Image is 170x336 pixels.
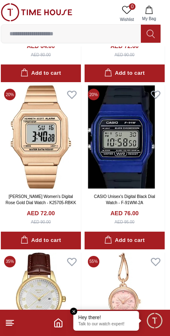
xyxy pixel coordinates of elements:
div: Chat Widget [146,312,164,330]
div: AED 90.00 [115,52,134,58]
span: My Bag [139,16,159,22]
h4: AED 76.00 [110,209,138,217]
a: 0Wishlist [117,3,137,24]
div: Add to cart [104,69,145,78]
h4: AED 72.00 [27,209,55,217]
button: Add to cart [85,232,165,249]
span: 20 % [4,89,16,100]
a: CASIO Unisex's Digital Black Dial Watch - F-91WM-2A [94,194,155,205]
div: Add to cart [21,69,61,78]
div: AED 80.00 [31,52,51,58]
img: Kenneth Scott Women's Digital Rose Gold Dial Watch - K25705-RBKK [1,85,81,189]
div: AED 90.00 [31,219,51,225]
div: Hey there! [78,314,134,321]
div: Add to cart [21,236,61,245]
em: Close tooltip [70,308,78,315]
div: Add to cart [104,236,145,245]
a: Home [53,318,63,328]
span: Wishlist [117,16,137,23]
a: [PERSON_NAME] Women's Digital Rose Gold Dial Watch - K25705-RBKK [5,194,76,205]
img: ... [1,3,72,21]
div: AED 95.00 [115,219,134,225]
span: 20 % [88,89,99,100]
span: 0 [129,3,136,10]
img: CASIO Unisex's Digital Black Dial Watch - F-91WM-2A [85,85,165,189]
span: 55 % [88,256,99,267]
button: Add to cart [1,232,81,249]
button: Add to cart [85,64,165,82]
span: 35 % [4,256,16,267]
button: Add to cart [1,64,81,82]
p: Talk to our watch expert! [78,322,134,327]
button: My Bag [137,3,161,24]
